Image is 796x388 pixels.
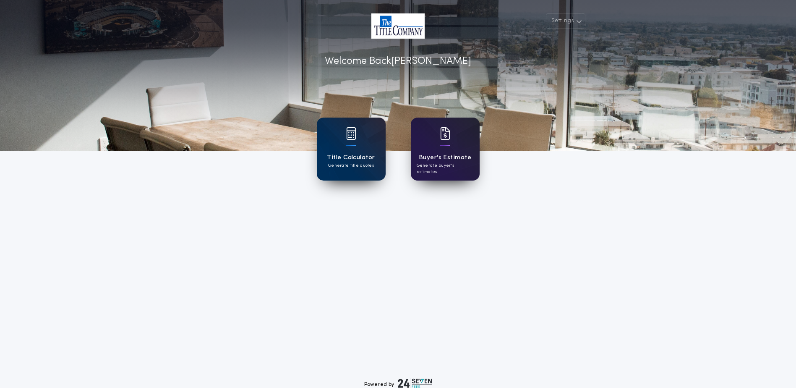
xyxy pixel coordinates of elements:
img: account-logo [371,13,425,39]
p: Generate buyer's estimates [417,163,474,175]
p: Generate title quotes [328,163,374,169]
p: Welcome Back [PERSON_NAME] [325,54,471,69]
img: card icon [346,127,356,140]
button: Settings [546,13,585,29]
a: card iconBuyer's EstimateGenerate buyer's estimates [411,118,480,181]
h1: Buyer's Estimate [419,153,471,163]
img: card icon [440,127,450,140]
a: card iconTitle CalculatorGenerate title quotes [317,118,386,181]
h1: Title Calculator [327,153,375,163]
